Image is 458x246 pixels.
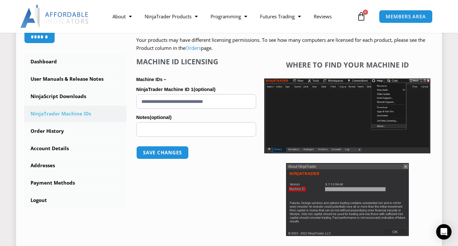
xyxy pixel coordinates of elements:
label: NinjaTrader Machine ID 1 [136,85,256,94]
h4: Where to find your Machine ID [264,60,430,69]
a: Orders [185,45,201,51]
span: 0 [363,10,368,15]
span: (optional) [149,114,171,120]
span: MEMBERS AREA [386,14,426,19]
nav: Account pages [24,53,127,209]
a: About [106,9,138,24]
a: Payment Methods [24,175,127,191]
a: NinjaTrader Products [138,9,204,24]
img: LogoAI | Affordable Indicators – NinjaTrader [20,5,89,28]
div: Open Intercom Messenger [436,224,452,240]
strong: Machine IDs – [136,77,166,82]
a: Dashboard [24,53,127,70]
a: Order History [24,123,127,140]
a: Logout [24,192,127,209]
a: Futures Trading [254,9,307,24]
nav: Menu [106,9,355,24]
img: Screenshot 2025-01-17 1155544 | Affordable Indicators – NinjaTrader [264,78,430,153]
a: NinjaTrader Machine IDs [24,105,127,122]
span: (optional) [193,87,215,92]
label: Notes [136,113,256,122]
a: Account Details [24,140,127,157]
a: Addresses [24,157,127,174]
a: Programming [204,9,254,24]
a: Reviews [307,9,338,24]
a: NinjaScript Downloads [24,88,127,105]
img: Screenshot 2025-01-17 114931 | Affordable Indicators – NinjaTrader [286,163,409,236]
a: User Manuals & Release Notes [24,71,127,87]
button: Save changes [136,146,189,159]
a: 0 [347,7,375,26]
a: MEMBERS AREA [379,10,433,23]
span: Your products may have different licensing permissions. To see how many computers are licensed fo... [136,37,425,51]
h4: Machine ID Licensing [136,57,256,66]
